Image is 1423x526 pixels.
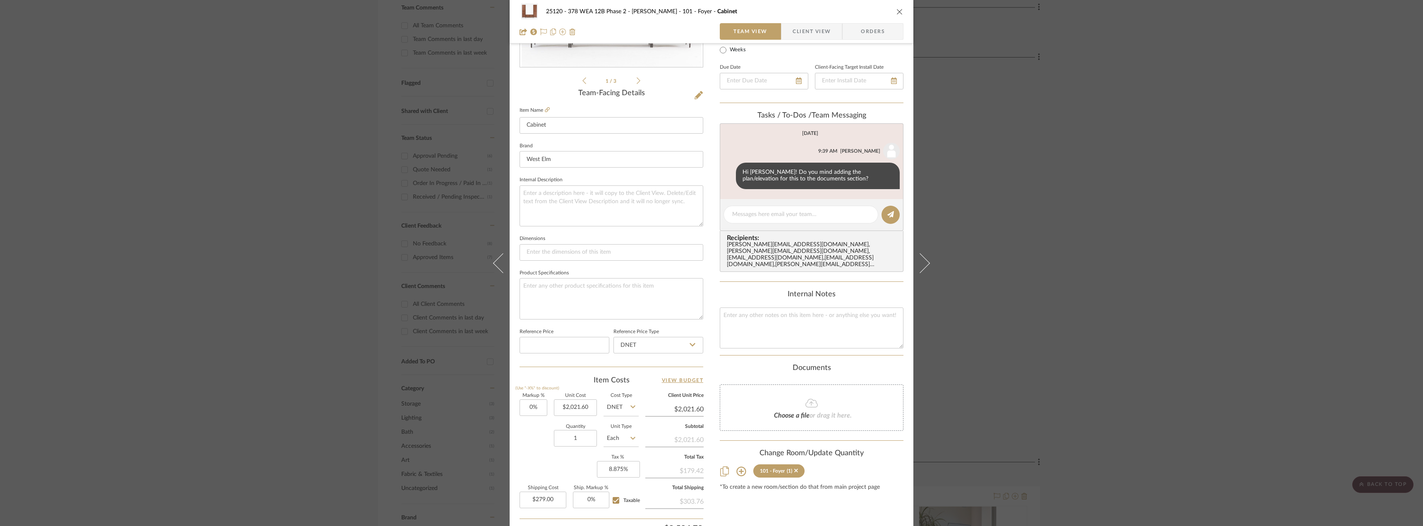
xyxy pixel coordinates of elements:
[613,79,618,84] span: 3
[815,65,884,70] label: Client-Facing Target Install Date
[720,111,903,120] div: team Messaging
[720,73,808,89] input: Enter Due Date
[573,486,609,490] label: Ship. Markup %
[720,290,903,299] div: Internal Notes
[604,425,639,429] label: Unit Type
[520,151,703,168] input: Enter Brand
[662,375,704,385] a: View Budget
[520,117,703,134] input: Enter Item Name
[720,65,740,70] label: Due Date
[793,23,831,40] span: Client View
[840,147,880,155] div: [PERSON_NAME]
[610,79,613,84] span: /
[520,330,553,334] label: Reference Price
[645,425,704,429] label: Subtotal
[774,412,810,419] span: Choose a file
[717,9,737,14] span: Cabinet
[554,425,597,429] label: Quantity
[883,143,900,159] img: user_avatar.png
[645,432,704,447] div: $2,021.60
[554,394,597,398] label: Unit Cost
[720,32,762,55] mat-radio-group: Select item type
[597,455,639,459] label: Tax %
[818,147,837,155] div: 9:39 AM
[736,163,900,189] div: Hi [PERSON_NAME]! Do you mind adding the plan/elevation for this to the documents section?
[520,144,533,148] label: Brand
[728,46,746,54] label: Weeks
[520,486,566,490] label: Shipping Cost
[606,79,610,84] span: 1
[802,130,818,136] div: [DATE]
[810,412,852,419] span: or drag it here.
[645,455,704,459] label: Total Tax
[727,234,900,242] span: Recipients:
[520,237,545,241] label: Dimensions
[757,112,812,119] span: Tasks / To-Dos /
[896,8,903,15] button: close
[683,9,717,14] span: 101 - Foyer
[645,493,704,508] div: $303.76
[760,468,785,474] div: 101 - Foyer
[520,107,550,114] label: Item Name
[520,271,569,275] label: Product Specifications
[787,468,792,474] div: (1)
[720,364,903,373] div: Documents
[852,23,894,40] span: Orders
[815,73,903,89] input: Enter Install Date
[720,449,903,458] div: Change Room/Update Quantity
[520,89,703,98] div: Team-Facing Details
[613,330,659,334] label: Reference Price Type
[645,394,704,398] label: Client Unit Price
[645,463,704,478] div: $179.42
[604,394,639,398] label: Cost Type
[520,244,703,261] input: Enter the dimensions of this item
[520,375,703,385] div: Item Costs
[623,498,640,503] span: Taxable
[546,9,683,14] span: 25120 - 378 WEA 12B Phase 2 - [PERSON_NAME]
[727,242,900,268] div: [PERSON_NAME][EMAIL_ADDRESS][DOMAIN_NAME] , [PERSON_NAME][EMAIL_ADDRESS][DOMAIN_NAME] , [EMAIL_AD...
[569,29,576,35] img: Remove from project
[520,178,563,182] label: Internal Description
[520,394,547,398] label: Markup %
[645,486,704,490] label: Total Shipping
[720,484,903,491] div: *To create a new room/section do that from main project page
[733,23,767,40] span: Team View
[520,3,539,20] img: 9628de8d-8e52-42d5-884c-746b97f63039_48x40.jpg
